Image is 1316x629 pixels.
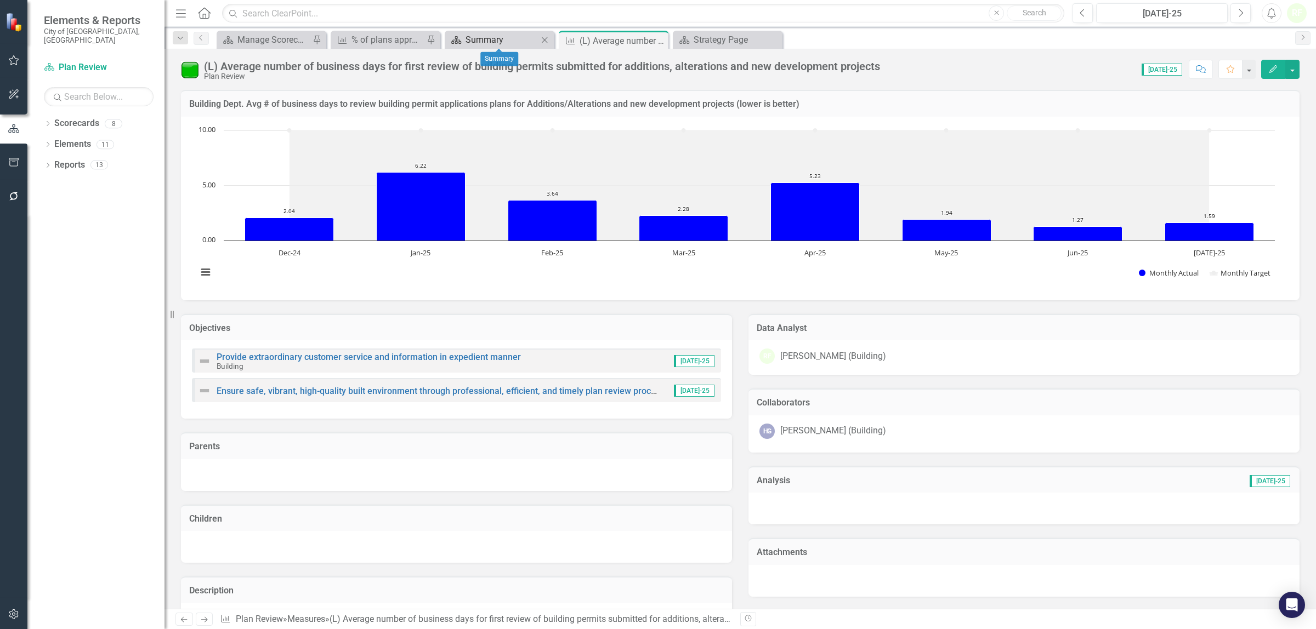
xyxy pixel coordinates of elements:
button: Search [1007,5,1062,21]
text: 6.22 [415,162,427,169]
h3: Building Dept. Avg # of business days to review building permit applications plans for Additions/... [189,99,1291,109]
a: Ensure safe, vibrant, high-quality built environment through professional, efficient, and timely ... [217,386,665,396]
h3: Children [189,514,724,524]
a: % of plans approved after first review [333,33,424,47]
text: Mar-25 [672,248,695,258]
text: 3.64 [547,190,558,197]
small: City of [GEOGRAPHIC_DATA], [GEOGRAPHIC_DATA] [44,27,154,45]
div: [PERSON_NAME] (Building) [780,425,886,437]
div: Open Intercom Messenger [1279,592,1305,618]
img: Meets or exceeds target [181,61,198,78]
text: [DATE]-25 [1194,248,1225,258]
a: Summary [447,33,538,47]
path: May-25, 1.9389. Monthly Actual. [903,219,991,241]
a: Manage Scorecards [219,33,310,47]
text: 1.94 [941,209,952,216]
path: Feb-25, 10. Monthly Target. [551,128,555,133]
a: Strategy Page [676,33,780,47]
img: Not Defined [198,384,211,397]
svg: Interactive chart [192,125,1280,289]
a: Measures [287,614,325,624]
img: Not Defined [198,354,211,368]
div: [PERSON_NAME] (Building) [780,350,886,363]
div: RF [759,348,775,364]
path: Apr-25, 5.2293. Monthly Actual. [771,182,860,241]
a: Elements [54,138,91,151]
h3: Objectives [189,323,724,333]
div: [DATE]-25 [1100,7,1224,20]
span: [DATE]-25 [1142,64,1182,76]
text: Jun-25 [1067,248,1088,258]
path: Mar-25, 10. Monthly Target. [682,128,686,133]
h3: Parents [189,442,724,451]
text: 1.59 [1204,212,1215,220]
span: [DATE]-25 [674,355,714,367]
text: 0.00 [202,235,215,244]
path: Apr-25, 10. Monthly Target. [813,128,818,133]
text: 1.27 [1072,216,1084,224]
text: May-25 [934,248,958,258]
path: Dec-24, 10. Monthly Target. [287,128,292,133]
button: [DATE]-25 [1096,3,1228,23]
div: 13 [90,161,108,170]
span: Search [1023,8,1046,17]
button: Show Monthly Target [1210,268,1270,278]
path: Jun-25, 10. Monthly Target. [1076,128,1080,133]
a: Provide extraordinary customer service and information in expedient manner [217,352,521,362]
input: Search ClearPoint... [222,4,1064,23]
text: Dec-24 [279,248,301,258]
a: Plan Review [236,614,283,624]
div: Chart. Highcharts interactive chart. [192,125,1289,289]
div: Summary [466,33,538,47]
path: May-25, 10. Monthly Target. [944,128,949,133]
path: Jan-25, 10. Monthly Target. [419,128,423,133]
div: (L) Average number of business days for first review of building permits submitted for additions,... [330,614,864,624]
div: 11 [97,140,114,149]
h3: Data Analyst [757,323,1291,333]
button: View chart menu, Chart [198,265,213,280]
div: Manage Scorecards [237,33,310,47]
div: » » [220,613,732,626]
h3: Attachments [757,547,1291,557]
path: Mar-25, 2.279. Monthly Actual. [639,215,728,241]
div: % of plans approved after first review [351,33,424,47]
text: Feb-25 [541,248,563,258]
text: 2.28 [678,205,689,213]
text: 2.04 [283,207,295,215]
input: Search Below... [44,87,154,106]
div: Summary [480,52,518,66]
a: Scorecards [54,117,99,130]
div: Plan Review [204,72,880,81]
img: ClearPoint Strategy [5,13,25,32]
a: Reports [54,159,85,171]
h3: Analysis [757,476,995,485]
text: 5.23 [809,172,821,180]
small: Building [217,362,243,370]
path: Jun-25, 1.2658. Monthly Actual. [1034,226,1122,241]
a: Plan Review [44,61,154,74]
path: Jul-25, 1.5949. Monthly Actual. [1165,222,1254,241]
text: Jan-25 [410,248,430,258]
h3: Collaborators [757,398,1291,408]
text: Apr-25 [804,248,826,258]
path: Dec-24, 2.043. Monthly Actual. [245,218,334,241]
g: Monthly Target, series 2 of 2 with 8 data points. [287,128,1212,133]
path: Jul-25, 10. Monthly Target. [1207,128,1212,133]
span: Elements & Reports [44,14,154,27]
button: RF [1287,3,1307,23]
path: Feb-25, 3.64. Monthly Actual. [508,200,597,241]
div: HG [759,424,775,439]
span: [DATE]-25 [1250,475,1290,487]
span: [DATE]-25 [674,385,714,397]
div: Strategy Page [694,33,780,47]
path: Jan-25, 6.216. Monthly Actual. [377,172,466,241]
h3: Description [189,586,724,596]
div: (L) Average number of business days for first review of building permits submitted for additions,... [580,34,666,48]
text: 10.00 [198,124,215,134]
div: 8 [105,119,122,128]
div: (L) Average number of business days for first review of building permits submitted for additions,... [204,60,880,72]
text: 5.00 [202,180,215,190]
button: Show Monthly Actual [1139,268,1198,278]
